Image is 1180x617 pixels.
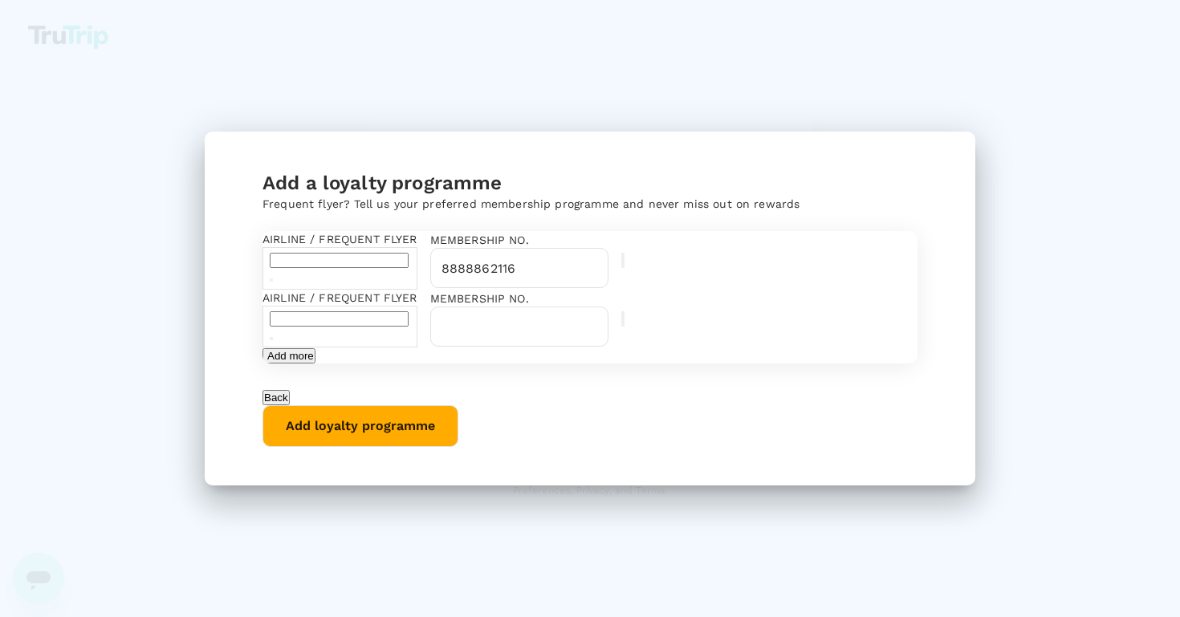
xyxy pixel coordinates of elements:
div: Airline / Frequent Flyer [262,290,417,306]
button: Open [270,337,273,340]
button: Add more [262,348,315,363]
button: Open [270,278,273,282]
button: delete [621,253,625,268]
button: Back [262,390,290,405]
div: Add a loyalty programme [262,170,918,196]
div: Membership No. [430,290,608,306]
p: Frequent flyer? Tell us your preferred membership programme and never miss out on rewards [262,196,918,212]
button: Add loyalty programme [262,405,458,447]
div: Airline / Frequent Flyer [262,231,417,247]
button: delete [621,311,625,327]
div: Membership No. [430,232,608,248]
